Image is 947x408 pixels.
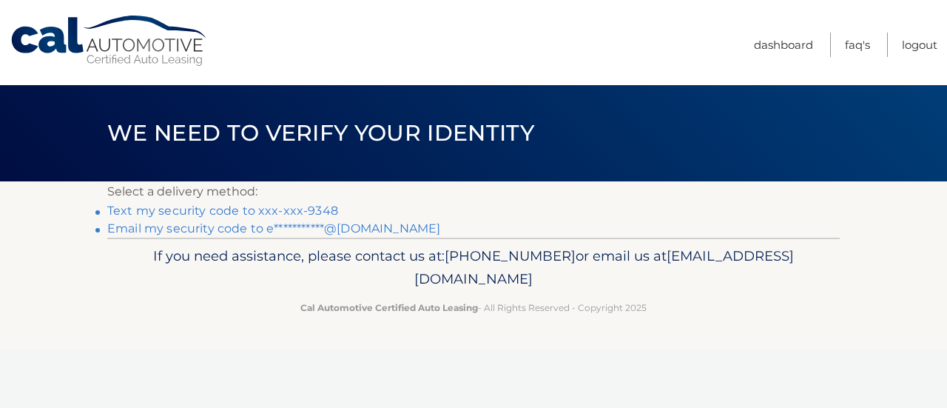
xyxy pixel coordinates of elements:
[754,33,813,57] a: Dashboard
[10,15,209,67] a: Cal Automotive
[300,302,478,313] strong: Cal Automotive Certified Auto Leasing
[845,33,870,57] a: FAQ's
[117,300,830,315] p: - All Rights Reserved - Copyright 2025
[107,204,338,218] a: Text my security code to xxx-xxx-9348
[117,244,830,292] p: If you need assistance, please contact us at: or email us at
[107,119,534,147] span: We need to verify your identity
[902,33,937,57] a: Logout
[445,247,576,264] span: [PHONE_NUMBER]
[107,181,840,202] p: Select a delivery method:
